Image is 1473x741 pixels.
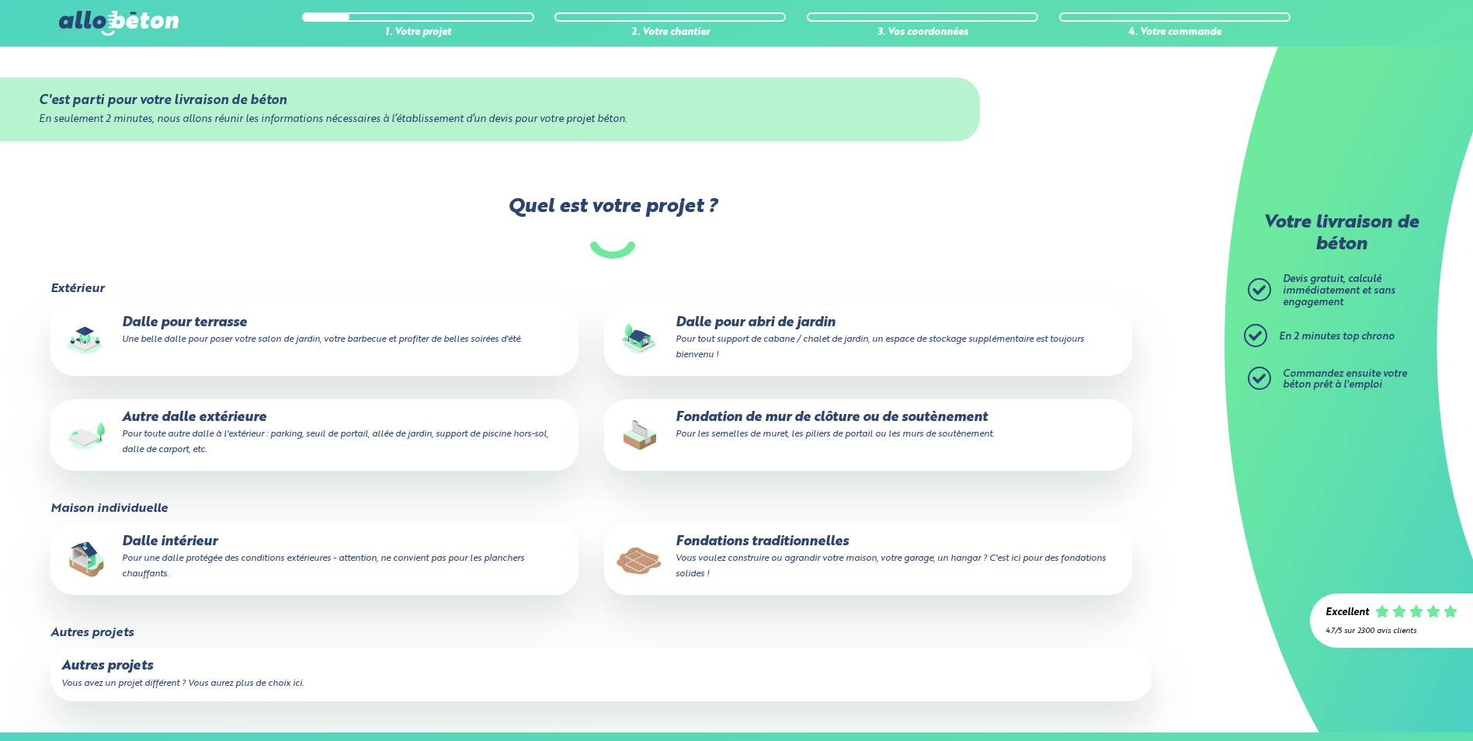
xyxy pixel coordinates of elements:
[39,114,940,126] div: En seulement 2 minutes, nous allons réunir les informations nécessaires à l’établissement d’un de...
[807,27,1038,39] div: 3. Vos coordonnées
[61,315,568,346] p: Dalle pour terrasse
[1283,369,1407,391] span: Commandez ensuite votre béton prêt à l'emploi
[61,410,568,457] p: Autre dalle extérieure
[61,410,111,460] img: final_use.values.outside_slab
[676,430,994,439] small: Pour les semelles de muret, les piliers de portail ou les murs de soutènement.
[676,554,1106,579] small: Vous voulez construire ou agrandir votre maison, votre garage, un hangar ? C'est ici pour des fon...
[61,659,1141,674] p: Autres projets
[1279,332,1395,342] span: En 2 minutes top chrono
[615,534,665,584] img: final_use.values.traditional_fundations
[50,282,104,296] legend: Extérieur
[554,27,786,39] div: 2. Votre chantier
[50,502,168,516] legend: Maison individuelle
[61,315,111,365] img: final_use.values.terrace
[1335,680,1456,724] iframe: Help widget launcher
[59,11,179,36] img: allobéton
[1325,607,1369,619] div: Excellent
[615,534,1121,582] p: Fondations traditionnelles
[676,335,1084,360] small: Pour tout support de cabane / chalet de jardin, un espace de stockage supplémentaire est toujours...
[50,626,134,640] legend: Autres projets
[615,410,665,460] img: final_use.values.closing_wall_fundation
[1059,27,1291,39] div: 4. Votre commande
[61,679,304,688] small: Vous avez un projet différent ? Vous aurez plus de choix ici.
[122,335,522,344] small: Une belle dalle pour poser votre salon de jardin, votre barbecue et profiter de belles soirées d'...
[122,554,524,579] small: Pour une dalle protégée des conditions extérieures - attention, ne convient pas pour les plancher...
[302,27,533,39] div: 1. Votre projet
[61,534,568,582] p: Dalle intérieur
[61,534,111,584] img: final_use.values.inside_slab
[122,430,548,454] small: Pour toute autre dalle à l'extérieur : parking, seuil de portail, allée de jardin, support de pis...
[1252,213,1430,256] p: Votre livraison de béton
[615,315,1121,363] p: Dalle pour abri de jardin
[49,196,1176,259] label: Quel est votre projet ?
[1325,627,1457,635] div: 4.7/5 sur 2300 avis clients
[615,410,1121,441] p: Fondation de mur de clôture ou de soutènement
[615,315,665,365] img: final_use.values.garden_shed
[1283,274,1395,307] span: Devis gratuit, calculé immédiatement et sans engagement
[39,93,940,108] div: C'est parti pour votre livraison de béton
